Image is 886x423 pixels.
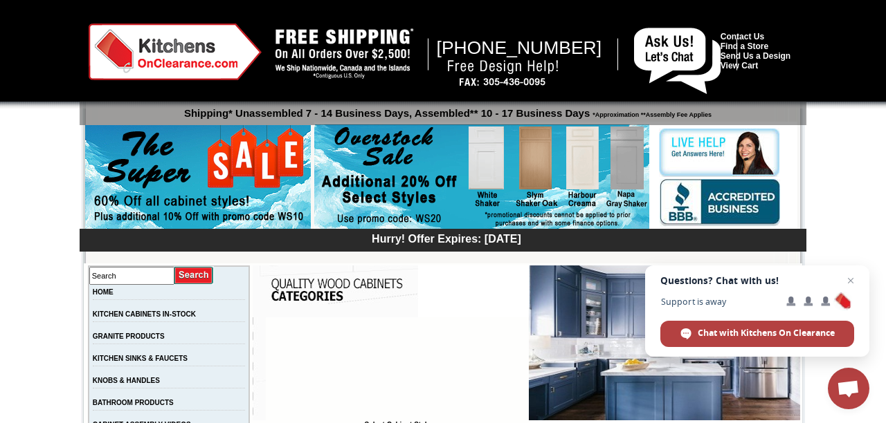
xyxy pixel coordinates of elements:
a: Contact Us [721,32,764,41]
a: KITCHEN CABINETS IN-STOCK [93,310,196,318]
a: KITCHEN SINKS & FAUCETS [93,355,188,362]
a: Send Us a Design [721,51,790,61]
span: Chat with Kitchens On Clearance [698,327,835,339]
a: KNOBS & HANDLES [93,377,160,384]
a: BATHROOM PRODUCTS [93,399,174,406]
a: Find a Store [721,41,768,51]
a: Open chat [828,368,869,409]
p: Shipping* Unassembled 7 - 14 Business Days, Assembled** 10 - 17 Business Days [87,101,806,119]
span: Questions? Chat with us! [660,275,854,286]
input: Submit [174,266,214,285]
span: Support is away [660,297,777,307]
a: View Cart [721,61,758,70]
span: *Approximation **Assembly Fee Applies [590,108,712,118]
a: GRANITE PRODUCTS [93,332,165,340]
iframe: Browser incompatible [266,317,529,421]
img: Kitchens on Clearance Logo [89,23,262,80]
img: Blue Aura Shaker [529,265,800,420]
span: Chat with Kitchens On Clearance [660,321,854,347]
span: [PHONE_NUMBER] [437,37,602,58]
a: HOME [93,288,114,296]
div: Hurry! Offer Expires: [DATE] [87,231,806,245]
